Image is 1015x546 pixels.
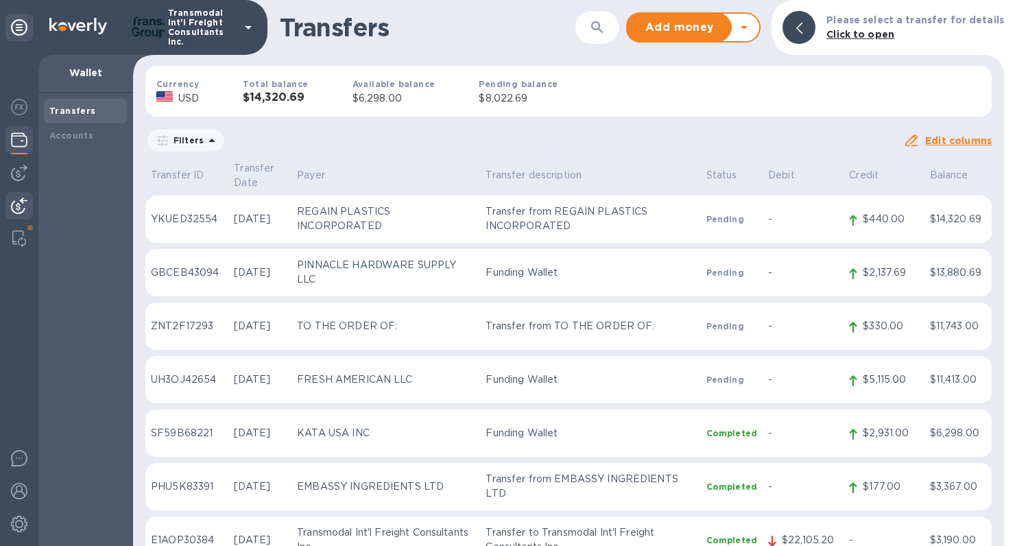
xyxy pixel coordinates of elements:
[234,265,286,280] p: [DATE]
[486,372,695,387] p: Funding Wallet
[930,372,986,387] p: $11,413.00
[486,204,695,233] p: Transfer from REGAIN PLASTICS INCORPORATED
[168,8,237,47] p: Transmodal Int'l Freight Consultants Inc.
[486,472,695,501] p: Transfer from EMBASSY INGREDIENTS LTD
[826,29,894,40] b: Click to open
[486,168,695,182] p: Transfer description
[353,91,435,106] p: $6,298.00
[706,213,757,225] p: Pending
[151,426,223,440] p: SF59B68221
[768,319,838,333] p: -
[151,265,223,280] p: GBCEB43094
[297,168,475,182] p: Payer
[863,479,918,494] p: $177.00
[151,168,223,182] p: Transfer ID
[863,212,918,226] p: $440.00
[151,479,223,494] p: PHU5K83391
[768,372,838,387] p: -
[151,319,223,333] p: ZNT2F17293
[234,479,286,494] p: [DATE]
[234,319,286,333] p: [DATE]
[297,372,475,387] p: FRESH AMERICAN LLC
[863,265,918,280] p: $2,137.69
[925,135,992,146] u: Edit columns
[768,168,838,182] p: Debit
[930,265,986,280] p: $13,880.69
[49,18,107,34] img: Logo
[930,426,986,440] p: $6,298.00
[706,534,757,546] p: Completed
[156,79,199,89] b: Currency
[768,265,838,280] p: -
[706,168,757,182] p: Status
[706,374,757,385] p: Pending
[168,134,204,146] p: Filters
[863,372,918,387] p: $5,115.00
[849,168,918,182] p: Credit
[706,427,757,439] p: Completed
[628,14,732,41] button: Add money
[151,372,223,387] p: UH3OJ42654
[11,132,27,148] img: Wallets
[243,91,308,104] h3: $14,320.69
[49,66,122,80] p: Wallet
[706,481,757,492] p: Completed
[234,372,286,387] p: [DATE]
[297,204,475,233] p: REGAIN PLASTICS INCORPORATED
[49,130,93,141] b: Accounts
[930,479,986,494] p: $3,367.00
[234,212,286,226] p: [DATE]
[5,14,33,41] div: Unpin categories
[234,426,286,440] p: [DATE]
[930,168,986,182] p: Balance
[353,79,435,89] b: Available balance
[234,161,286,190] p: Transfer Date
[280,13,551,42] h1: Transfers
[297,426,475,440] p: KATA USA INC
[768,479,838,494] p: -
[863,319,918,333] p: $330.00
[479,79,558,89] b: Pending balance
[486,265,695,280] p: Funding Wallet
[151,212,223,226] p: YKUED32554
[930,212,986,226] p: $14,320.69
[706,320,757,332] p: Pending
[297,258,475,287] p: PINNACLE HARDWARE SUPPLY LLC
[297,479,475,494] p: EMBASSY INGREDIENTS LTD
[486,426,695,440] p: Funding Wallet
[826,14,1004,25] b: Please select a transfer for details
[768,426,838,440] p: -
[243,79,308,89] b: Total balance
[638,19,721,36] span: Add money
[930,319,986,333] p: $11,743.00
[486,319,695,333] p: Transfer from TO THE ORDER OF:
[479,91,558,106] p: $8,022.69
[49,106,96,116] b: Transfers
[178,91,199,106] p: USD
[768,212,838,226] p: -
[706,267,757,278] p: Pending
[863,426,918,440] p: $2,931.00
[11,99,27,115] img: Foreign exchange
[297,319,475,333] p: TO THE ORDER OF:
